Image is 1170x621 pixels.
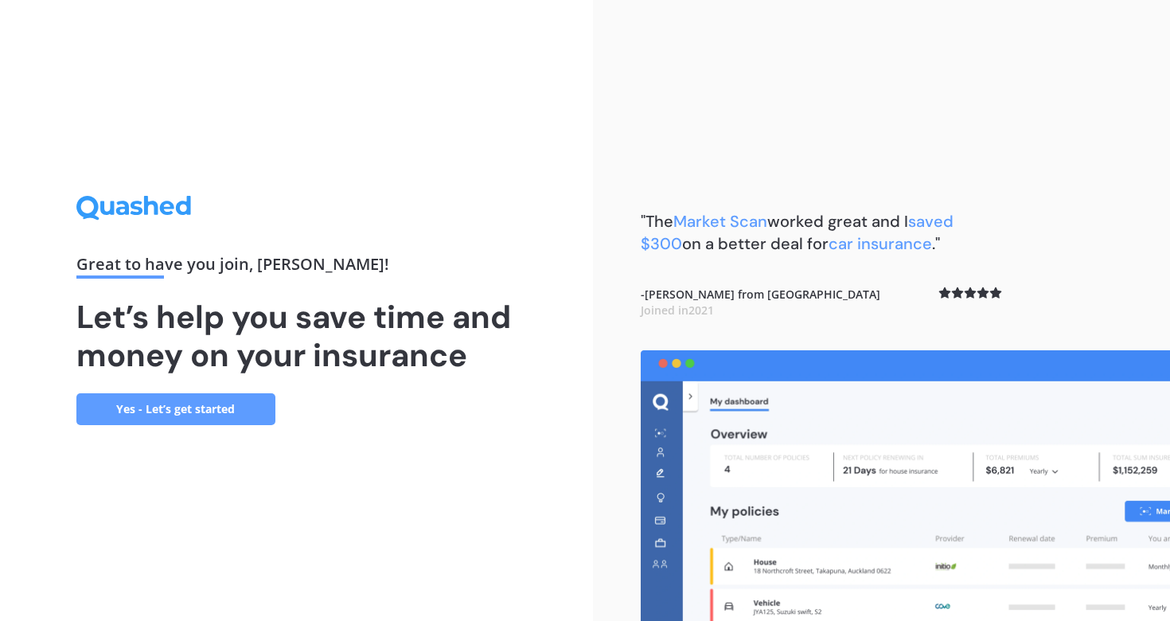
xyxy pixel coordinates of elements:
div: Great to have you join , [PERSON_NAME] ! [76,256,517,279]
img: dashboard.webp [641,350,1170,621]
span: saved $300 [641,211,954,254]
span: Market Scan [673,211,767,232]
span: Joined in 2021 [641,303,714,318]
b: "The worked great and I on a better deal for ." [641,211,954,254]
h1: Let’s help you save time and money on your insurance [76,298,517,374]
span: car insurance [829,233,932,254]
b: - [PERSON_NAME] from [GEOGRAPHIC_DATA] [641,287,880,318]
a: Yes - Let’s get started [76,393,275,425]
